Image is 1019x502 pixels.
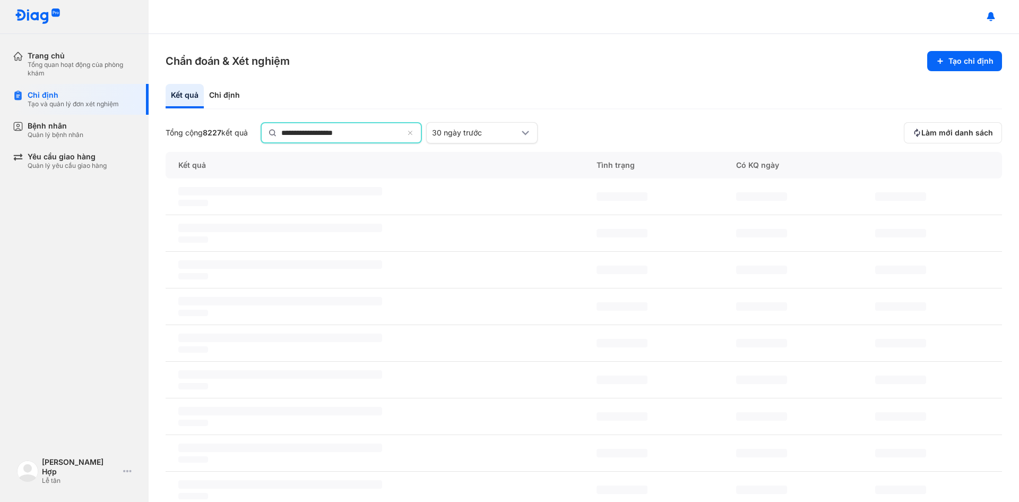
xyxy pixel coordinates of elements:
[178,273,208,279] span: ‌
[178,236,208,243] span: ‌
[875,302,926,311] span: ‌
[597,486,647,494] span: ‌
[178,370,382,379] span: ‌
[597,229,647,237] span: ‌
[597,302,647,311] span: ‌
[875,486,926,494] span: ‌
[597,339,647,347] span: ‌
[178,346,208,353] span: ‌
[178,493,208,499] span: ‌
[178,310,208,316] span: ‌
[178,420,208,426] span: ‌
[875,192,926,201] span: ‌
[15,8,61,25] img: logo
[178,334,382,342] span: ‌
[921,128,993,138] span: Làm mới danh sách
[723,152,863,178] div: Có KQ ngày
[597,192,647,201] span: ‌
[178,187,382,195] span: ‌
[178,383,208,389] span: ‌
[597,412,647,421] span: ‌
[28,100,119,108] div: Tạo và quản lý đơn xét nghiệm
[17,461,38,482] img: logo
[166,128,248,138] div: Tổng cộng kết quả
[875,339,926,347] span: ‌
[597,449,647,457] span: ‌
[736,339,787,347] span: ‌
[736,302,787,311] span: ‌
[28,51,136,61] div: Trang chủ
[178,297,382,305] span: ‌
[28,152,107,161] div: Yêu cầu giao hàng
[178,456,208,463] span: ‌
[178,407,382,415] span: ‌
[736,412,787,421] span: ‌
[28,121,83,131] div: Bệnh nhân
[584,152,723,178] div: Tình trạng
[178,480,382,489] span: ‌
[28,131,83,139] div: Quản lý bệnh nhân
[736,486,787,494] span: ‌
[178,200,208,206] span: ‌
[875,376,926,384] span: ‌
[178,444,382,452] span: ‌
[42,457,119,477] div: [PERSON_NAME] Hợp
[166,54,290,69] h3: Chẩn đoán & Xét nghiệm
[736,229,787,237] span: ‌
[178,224,382,232] span: ‌
[28,90,119,100] div: Chỉ định
[927,51,1002,71] button: Tạo chỉ định
[166,84,204,108] div: Kết quả
[597,266,647,274] span: ‌
[875,449,926,457] span: ‌
[875,266,926,274] span: ‌
[28,61,136,78] div: Tổng quan hoạt động của phòng khám
[597,376,647,384] span: ‌
[875,412,926,421] span: ‌
[204,84,245,108] div: Chỉ định
[875,229,926,237] span: ‌
[203,128,221,137] span: 8227
[28,161,107,170] div: Quản lý yêu cầu giao hàng
[166,152,584,178] div: Kết quả
[178,260,382,269] span: ‌
[736,449,787,457] span: ‌
[736,376,787,384] span: ‌
[736,266,787,274] span: ‌
[736,192,787,201] span: ‌
[904,122,1002,143] button: Làm mới danh sách
[432,128,519,138] div: 30 ngày trước
[42,477,119,485] div: Lễ tân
